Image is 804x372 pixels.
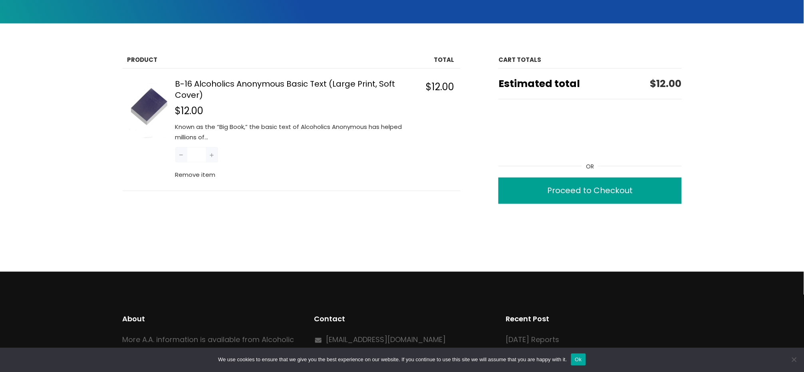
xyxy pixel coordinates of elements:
[547,184,633,198] div: Proceed to Checkout
[234,346,262,356] a: website
[314,314,490,325] h2: Contact
[175,147,187,162] button: Reduce quantity of B-16 Alcoholics Anonymous Basic Text (Large Print, Soft Cover)
[175,170,216,180] button: Remove B-16 Alcoholics Anonymous Basic Text (Large Print, Soft Cover) from cart
[650,77,682,91] span: $12.00
[175,78,415,101] a: B-16 Alcoholics Anonymous Basic Text (Large Print, Soft Cover)
[175,104,204,117] span: $12.00
[506,314,682,325] h2: Recent Post
[790,356,798,364] span: No
[498,51,681,68] h2: Cart totals
[127,55,158,64] span: Product
[426,80,454,93] span: $12.00
[326,335,446,345] a: [EMAIL_ADDRESS][DOMAIN_NAME]
[506,335,560,345] a: [DATE] Reports
[498,162,681,172] div: Or
[123,314,298,325] h2: About
[206,147,218,162] button: Increase quantity of B-16 Alcoholics Anonymous Basic Text (Large Print, Soft Cover)
[571,354,586,366] button: Ok
[218,356,567,364] span: We use cookies to ensure that we give you the best experience on our website. If you continue to ...
[498,75,650,93] span: Estimated total
[129,78,169,138] img: B-16 Alcoholics Anonymous Basic Text (Large Print, Soft Cover)
[498,136,681,155] iframe: PayPal-venmo
[434,55,454,64] span: Total
[175,122,415,143] p: Known as the “Big Book,” the basic text of Alcoholics Anonymous has helped millions of…
[498,112,681,131] iframe: PayPal-paypal
[187,147,206,162] input: Quantity of B-16 Alcoholics Anonymous Basic Text (Large Print, Soft Cover) in your cart.
[498,178,681,204] a: Proceed to Checkout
